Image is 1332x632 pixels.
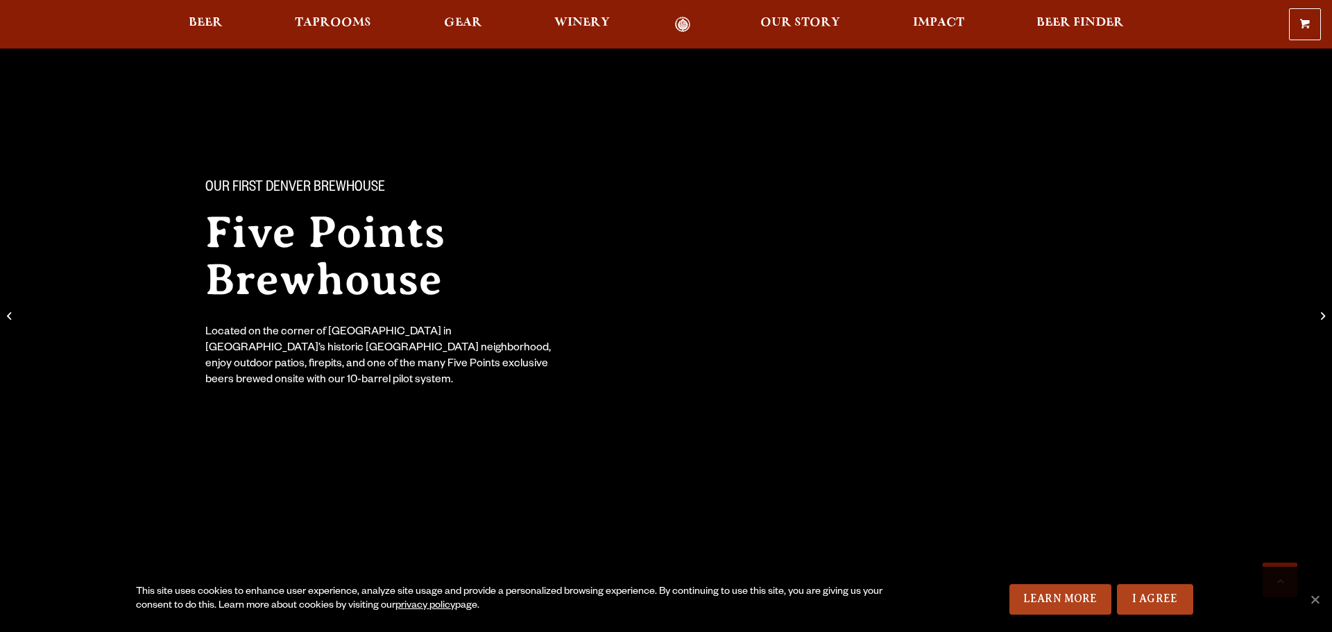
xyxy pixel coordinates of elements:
[913,17,964,28] span: Impact
[395,601,455,612] a: privacy policy
[1027,17,1133,33] a: Beer Finder
[1308,592,1322,606] span: No
[444,17,482,28] span: Gear
[180,17,232,33] a: Beer
[1009,584,1111,615] a: Learn More
[286,17,380,33] a: Taprooms
[205,180,385,198] span: Our First Denver Brewhouse
[904,17,973,33] a: Impact
[205,209,638,303] h2: Five Points Brewhouse
[760,17,840,28] span: Our Story
[295,17,371,28] span: Taprooms
[205,325,561,389] div: Located on the corner of [GEOGRAPHIC_DATA] in [GEOGRAPHIC_DATA]’s historic [GEOGRAPHIC_DATA] neig...
[1263,563,1297,597] a: Scroll to top
[751,17,849,33] a: Our Story
[136,586,894,613] div: This site uses cookies to enhance user experience, analyze site usage and provide a personalized ...
[435,17,491,33] a: Gear
[1036,17,1124,28] span: Beer Finder
[554,17,610,28] span: Winery
[1117,584,1193,615] a: I Agree
[189,17,223,28] span: Beer
[545,17,619,33] a: Winery
[656,17,708,33] a: Odell Home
